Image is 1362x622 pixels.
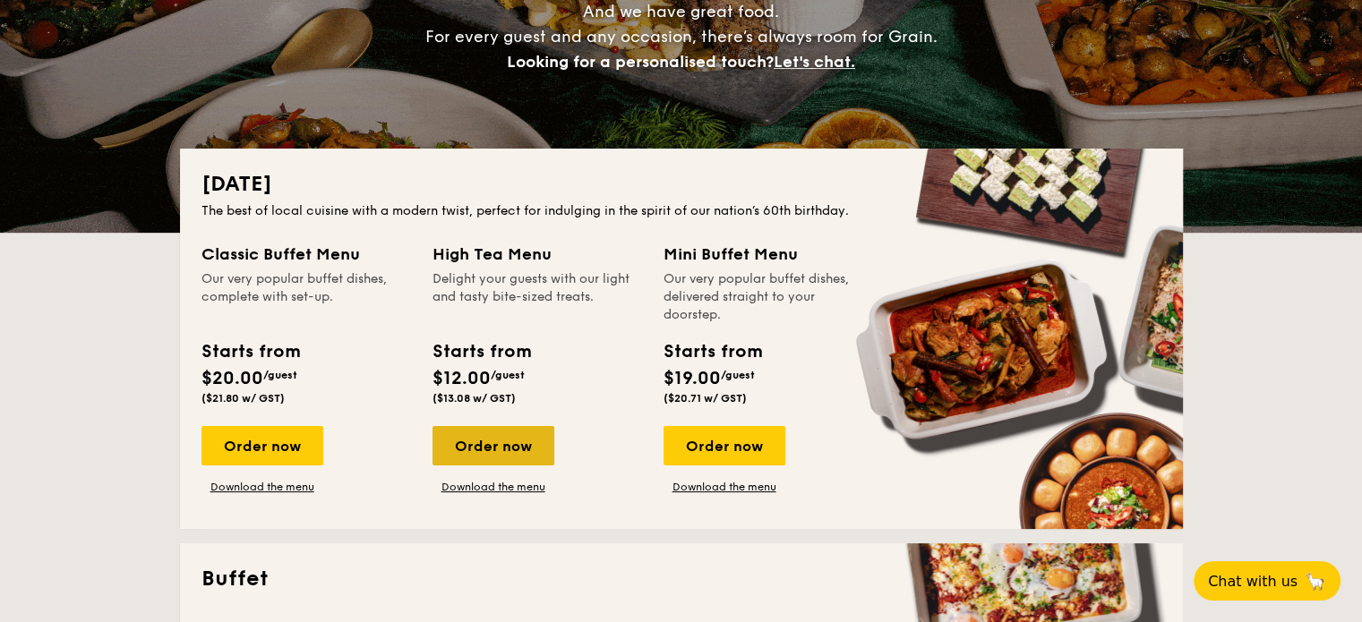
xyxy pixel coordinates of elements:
[664,392,747,405] span: ($20.71 w/ GST)
[201,338,299,365] div: Starts from
[1208,573,1298,590] span: Chat with us
[774,52,855,72] span: Let's chat.
[201,170,1161,199] h2: [DATE]
[201,242,411,267] div: Classic Buffet Menu
[201,270,411,324] div: Our very popular buffet dishes, complete with set-up.
[507,52,774,72] span: Looking for a personalised touch?
[433,368,491,389] span: $12.00
[201,368,263,389] span: $20.00
[664,338,761,365] div: Starts from
[263,369,297,381] span: /guest
[201,565,1161,593] h2: Buffet
[201,202,1161,220] div: The best of local cuisine with a modern twist, perfect for indulging in the spirit of our nation’...
[425,2,938,72] span: And we have great food. For every guest and any occasion, there’s always room for Grain.
[664,368,721,389] span: $19.00
[664,480,785,494] a: Download the menu
[433,338,530,365] div: Starts from
[433,242,642,267] div: High Tea Menu
[664,242,873,267] div: Mini Buffet Menu
[433,392,516,405] span: ($13.08 w/ GST)
[201,426,323,465] div: Order now
[433,480,554,494] a: Download the menu
[1194,561,1341,601] button: Chat with us🦙
[201,480,323,494] a: Download the menu
[491,369,525,381] span: /guest
[721,369,755,381] span: /guest
[664,270,873,324] div: Our very popular buffet dishes, delivered straight to your doorstep.
[201,392,285,405] span: ($21.80 w/ GST)
[433,270,642,324] div: Delight your guests with our light and tasty bite-sized treats.
[1305,571,1326,592] span: 🦙
[664,426,785,465] div: Order now
[433,426,554,465] div: Order now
